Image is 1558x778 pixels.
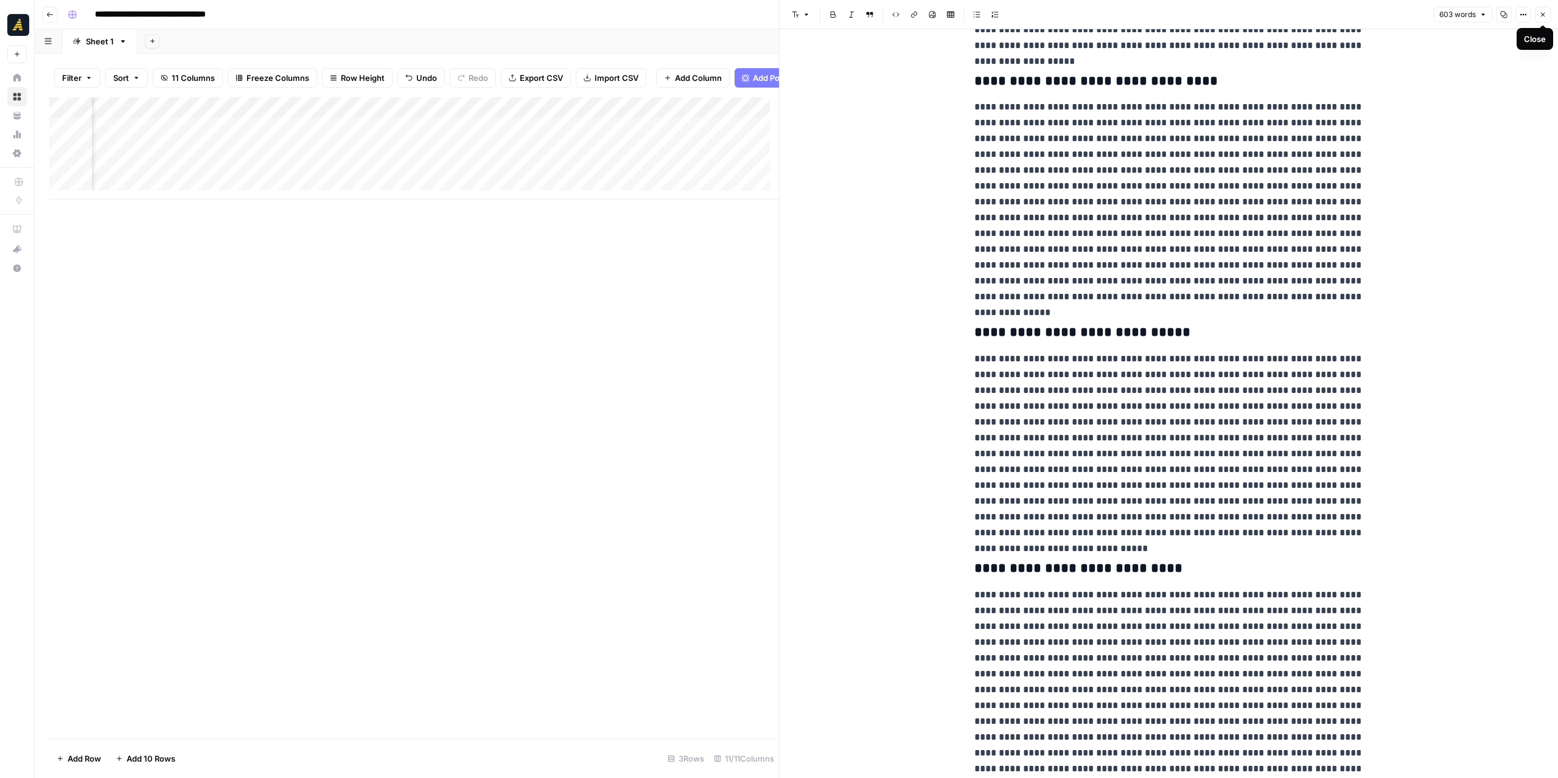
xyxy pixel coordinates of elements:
button: 603 words [1434,7,1492,23]
span: 603 words [1439,9,1476,20]
span: Add Row [68,752,101,765]
div: 11/11 Columns [709,749,779,768]
div: Close [1524,33,1546,45]
button: Add Column [656,68,730,88]
button: Freeze Columns [228,68,317,88]
button: What's new? [7,239,27,259]
a: Sheet 1 [62,29,138,54]
a: Home [7,68,27,88]
div: What's new? [8,240,26,258]
button: Workspace: Marketers in Demand [7,10,27,40]
span: Undo [416,72,437,84]
a: AirOps Academy [7,220,27,239]
a: Settings [7,144,27,163]
span: Add Column [675,72,722,84]
div: Sheet 1 [86,35,114,47]
a: Usage [7,125,27,144]
span: Add Power Agent [753,72,819,84]
span: Freeze Columns [246,72,309,84]
span: Import CSV [595,72,638,84]
span: Row Height [341,72,385,84]
button: Add 10 Rows [108,749,183,768]
button: Import CSV [576,68,646,88]
button: Add Row [49,749,108,768]
button: Sort [105,68,148,88]
button: Row Height [322,68,393,88]
span: 11 Columns [172,72,215,84]
button: Export CSV [501,68,571,88]
button: Filter [54,68,100,88]
a: Browse [7,87,27,106]
div: 3 Rows [663,749,709,768]
span: Export CSV [520,72,563,84]
a: Your Data [7,106,27,125]
span: Sort [113,72,129,84]
img: Marketers in Demand Logo [7,14,29,36]
button: 11 Columns [153,68,223,88]
span: Filter [62,72,82,84]
span: Add 10 Rows [127,752,175,765]
button: Undo [397,68,445,88]
button: Add Power Agent [735,68,826,88]
button: Redo [450,68,496,88]
span: Redo [469,72,488,84]
button: Help + Support [7,259,27,278]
